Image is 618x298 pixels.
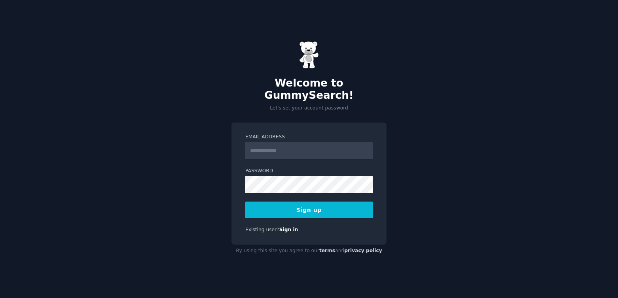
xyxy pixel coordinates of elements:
h2: Welcome to GummySearch! [231,77,387,102]
p: Let's set your account password [231,105,387,112]
label: Password [245,168,373,175]
a: Sign in [279,227,298,232]
a: privacy policy [344,248,382,253]
button: Sign up [245,202,373,218]
a: terms [319,248,335,253]
span: Existing user? [245,227,279,232]
img: Gummy Bear [299,41,319,69]
label: Email Address [245,134,373,141]
div: By using this site you agree to our and [231,245,387,257]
